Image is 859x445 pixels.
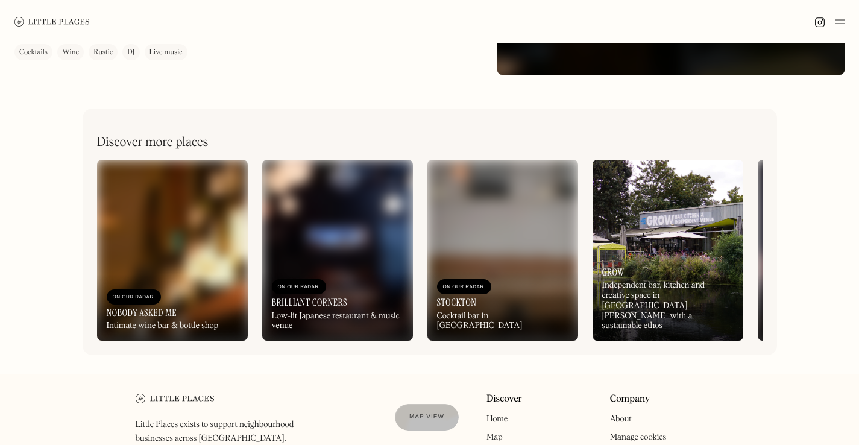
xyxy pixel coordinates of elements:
[395,404,459,431] a: Map view
[272,311,403,332] div: Low-lit Japanese restaurant & music venue
[107,321,219,331] div: Intimate wine bar & bottle shop
[97,135,209,150] h2: Discover more places
[437,297,477,308] h3: Stockton
[107,307,177,318] h3: Nobody Asked Me
[149,46,183,58] div: Live music
[593,160,743,341] a: GrowIndependent bar, kitchen and creative space in [GEOGRAPHIC_DATA] [PERSON_NAME] with a sustain...
[19,46,48,58] div: Cocktails
[443,281,485,293] div: On Our Radar
[409,414,444,420] span: Map view
[427,160,578,341] a: On Our RadarStocktonCocktail bar in [GEOGRAPHIC_DATA]
[610,433,667,441] a: Manage cookies
[127,46,134,58] div: DJ
[62,46,79,58] div: Wine
[610,394,650,405] a: Company
[486,433,503,441] a: Map
[93,46,113,58] div: Rustic
[486,415,508,423] a: Home
[602,267,625,278] h3: Grow
[486,394,522,405] a: Discover
[97,160,248,341] a: On Our RadarNobody Asked MeIntimate wine bar & bottle shop
[262,160,413,341] a: On Our RadarBrilliant CornersLow-lit Japanese restaurant & music venue
[113,291,155,303] div: On Our Radar
[437,311,568,332] div: Cocktail bar in [GEOGRAPHIC_DATA]
[278,281,320,293] div: On Our Radar
[610,415,632,423] a: About
[272,297,348,308] h3: Brilliant Corners
[602,280,734,331] div: Independent bar, kitchen and creative space in [GEOGRAPHIC_DATA] [PERSON_NAME] with a sustainable...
